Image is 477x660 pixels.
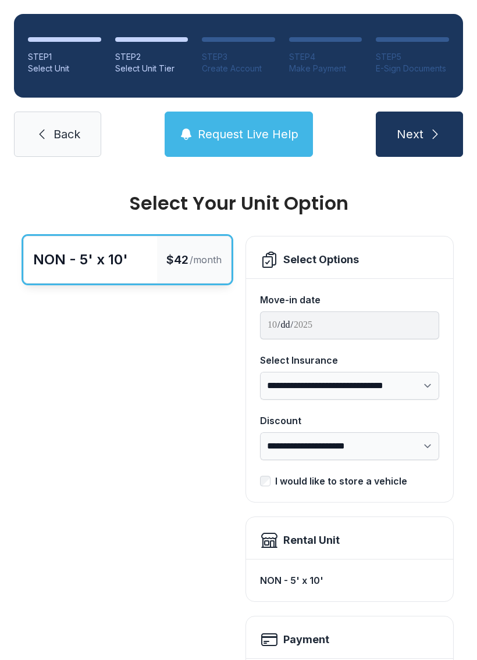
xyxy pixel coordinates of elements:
div: Select Unit Tier [115,63,188,74]
div: E-Sign Documents [376,63,449,74]
select: Select Insurance [260,372,439,400]
div: Select Your Unit Option [23,194,454,213]
div: Rental Unit [283,532,340,548]
div: Select Unit [28,63,101,74]
input: Move-in date [260,311,439,339]
div: STEP 4 [289,51,362,63]
span: Next [397,126,423,142]
div: STEP 5 [376,51,449,63]
div: NON - 5' x 10' [260,569,439,592]
div: NON - 5' x 10' [33,250,128,269]
div: Move-in date [260,293,439,307]
div: Make Payment [289,63,362,74]
span: Back [54,126,80,142]
span: Request Live Help [198,126,298,142]
div: I would like to store a vehicle [275,474,407,488]
h2: Payment [283,632,329,648]
div: Discount [260,414,439,428]
div: STEP 2 [115,51,188,63]
div: Select Options [283,252,359,268]
span: $42 [166,252,188,268]
div: Select Insurance [260,353,439,367]
div: Create Account [202,63,275,74]
select: Discount [260,432,439,460]
span: /month [190,253,222,267]
div: STEP 3 [202,51,275,63]
div: STEP 1 [28,51,101,63]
